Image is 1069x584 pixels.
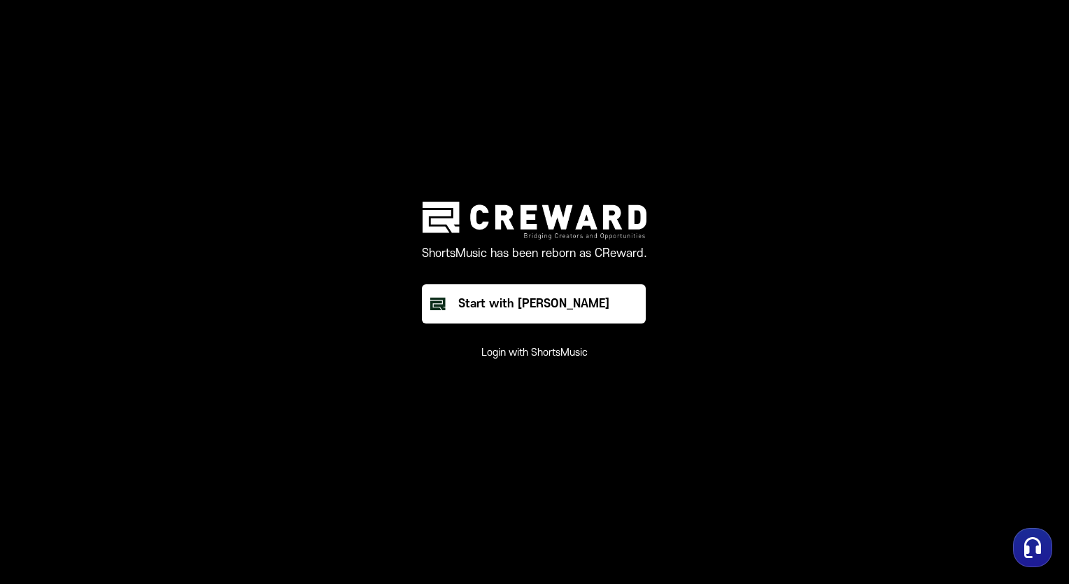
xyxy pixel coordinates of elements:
a: Start with [PERSON_NAME] [422,284,647,324]
div: Start with [PERSON_NAME] [458,296,609,312]
img: creward logo [423,202,646,239]
button: Start with [PERSON_NAME] [422,284,646,324]
p: ShortsMusic has been reborn as CReward. [422,245,647,262]
button: Login with ShortsMusic [481,346,588,360]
